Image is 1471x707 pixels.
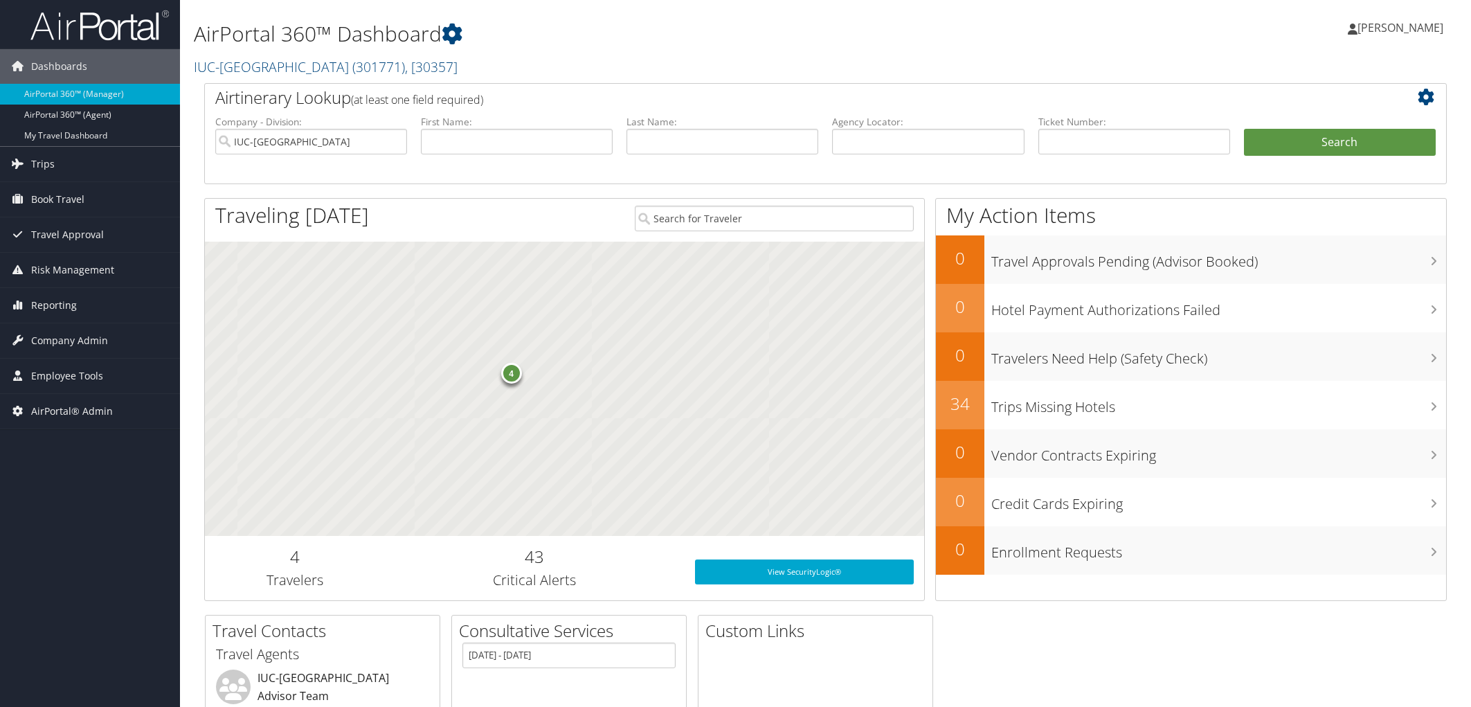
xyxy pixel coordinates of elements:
a: 34Trips Missing Hotels [936,381,1446,429]
a: 0Travelers Need Help (Safety Check) [936,332,1446,381]
span: (at least one field required) [351,92,483,107]
label: Company - Division: [215,115,407,129]
h3: Travel Agents [216,645,429,664]
h2: 0 [936,295,984,319]
span: Trips [31,147,55,181]
a: 0Credit Cards Expiring [936,478,1446,526]
a: 0Enrollment Requests [936,526,1446,575]
a: View SecurityLogic® [695,560,914,584]
h3: Travelers [215,571,374,590]
label: Agency Locator: [832,115,1024,129]
h2: 0 [936,343,984,367]
h3: Vendor Contracts Expiring [991,439,1446,465]
h1: My Action Items [936,201,1446,230]
span: Travel Approval [31,217,104,252]
h3: Enrollment Requests [991,536,1446,562]
h2: Travel Contacts [213,619,440,643]
h3: Critical Alerts [395,571,674,590]
span: Reporting [31,288,77,323]
h2: 43 [395,545,674,569]
h3: Trips Missing Hotels [991,391,1446,417]
h2: Airtinerary Lookup [215,86,1333,109]
span: Company Admin [31,323,108,358]
h3: Hotel Payment Authorizations Failed [991,294,1446,320]
a: IUC-[GEOGRAPHIC_DATA] [194,57,458,76]
input: Search for Traveler [635,206,914,231]
span: Employee Tools [31,359,103,393]
a: 0Hotel Payment Authorizations Failed [936,284,1446,332]
h2: 0 [936,537,984,561]
span: , [ 30357 ] [405,57,458,76]
h1: Traveling [DATE] [215,201,369,230]
img: airportal-logo.png [30,9,169,42]
span: Risk Management [31,253,114,287]
label: Last Name: [626,115,818,129]
label: Ticket Number: [1038,115,1230,129]
h2: 0 [936,489,984,512]
a: 0Vendor Contracts Expiring [936,429,1446,478]
h2: Custom Links [705,619,932,643]
h2: 0 [936,440,984,464]
span: Book Travel [31,182,84,217]
label: First Name: [421,115,613,129]
button: Search [1244,129,1436,156]
div: 4 [501,363,522,384]
span: ( 301771 ) [352,57,405,76]
h1: AirPortal 360™ Dashboard [194,19,1036,48]
h3: Travel Approvals Pending (Advisor Booked) [991,245,1446,271]
h2: 4 [215,545,374,569]
h2: 0 [936,247,984,270]
a: [PERSON_NAME] [1348,7,1457,48]
span: AirPortal® Admin [31,394,113,429]
h3: Travelers Need Help (Safety Check) [991,342,1446,368]
a: 0Travel Approvals Pending (Advisor Booked) [936,235,1446,284]
span: [PERSON_NAME] [1357,20,1443,35]
h2: 34 [936,392,984,415]
h3: Credit Cards Expiring [991,487,1446,514]
h2: Consultative Services [459,619,686,643]
span: Dashboards [31,49,87,84]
